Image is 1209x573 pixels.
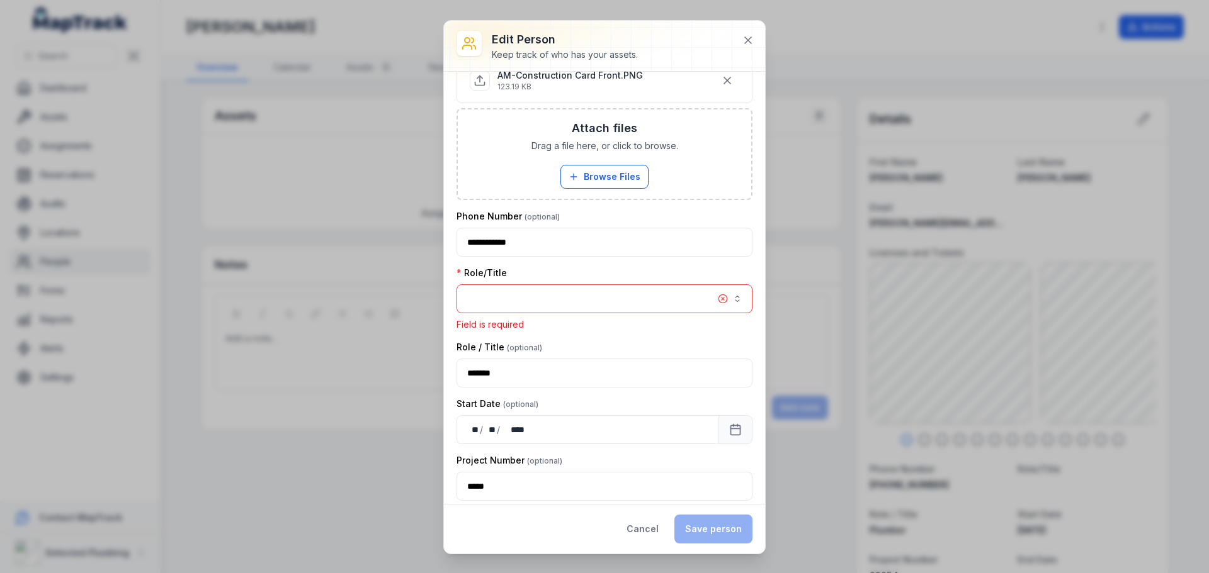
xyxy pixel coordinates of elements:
[560,165,649,189] button: Browse Files
[718,415,752,444] button: Calendar
[492,31,638,48] h3: Edit person
[572,120,637,137] h3: Attach files
[467,423,480,436] div: day,
[457,341,542,353] label: Role / Title
[480,423,484,436] div: /
[484,423,497,436] div: month,
[616,515,669,543] button: Cancel
[457,318,752,331] p: Field is required
[457,267,507,279] label: Role/Title
[457,398,538,410] label: Start Date
[492,48,638,61] div: Keep track of who has your assets.
[497,69,643,82] p: AM-Construction Card Front.PNG
[457,454,562,467] label: Project Number
[497,82,643,92] p: 123.19 KB
[501,423,525,436] div: year,
[457,210,560,223] label: Phone Number
[497,423,501,436] div: /
[531,140,678,152] span: Drag a file here, or click to browse.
